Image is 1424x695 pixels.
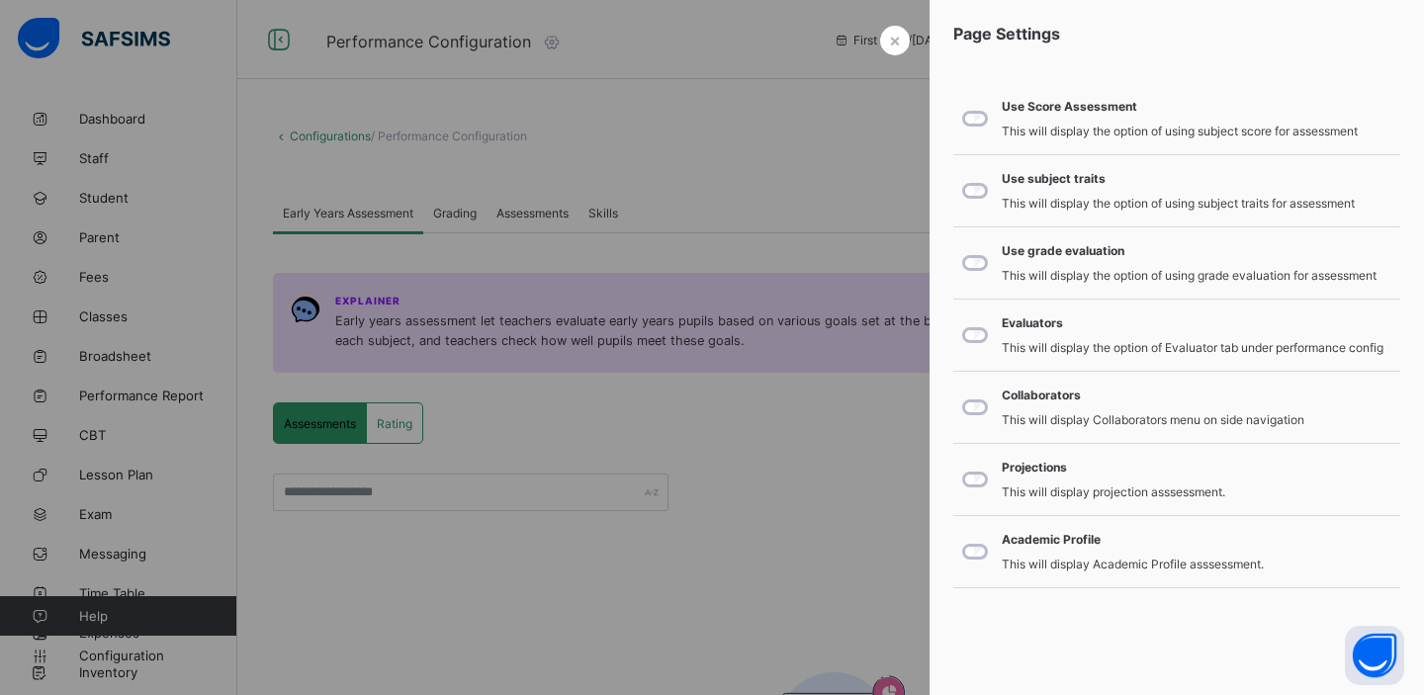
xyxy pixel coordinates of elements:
span: This will display the option of Evaluator tab under performance config [1002,340,1383,355]
span: Academic Profile [1002,532,1101,547]
span: Collaborators [1002,388,1081,402]
span: Page Settings [953,24,1400,43]
span: Projections [1002,460,1067,475]
span: Evaluators [1002,315,1063,330]
span: This will display the option of using grade evaluation for assessment [1002,268,1377,283]
span: This will display Academic Profile asssessment. [1002,557,1264,571]
span: This will display the option of using subject score for assessment [1002,124,1358,138]
span: × [889,30,901,50]
span: Use grade evaluation [1002,243,1124,258]
span: Use Score Assessment [1002,99,1137,114]
span: This will display Collaborators menu on side navigation [1002,412,1304,427]
span: This will display the option of using subject traits for assessment [1002,196,1355,211]
span: This will display projection asssessment. [1002,484,1225,499]
button: Open asap [1345,626,1404,685]
span: Use subject traits [1002,171,1106,186]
